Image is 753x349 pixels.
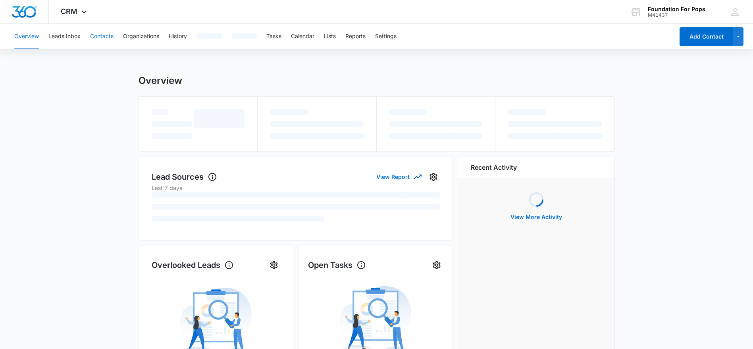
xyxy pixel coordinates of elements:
button: View Report [376,170,421,184]
button: Leads Inbox [48,24,81,49]
button: Tasks [266,24,281,49]
button: Lists [324,24,336,49]
button: Organizations [123,24,159,49]
button: Settings [427,171,440,183]
div: account name [648,6,705,12]
button: Settings [430,259,443,271]
p: Last 7 days [152,184,440,192]
button: Calendar [291,24,314,49]
button: Settings [268,259,280,271]
button: Settings [375,24,397,49]
button: Reports [345,24,366,49]
h1: Open Tasks [308,259,366,271]
span: CRM [61,7,77,16]
h1: Lead Sources [152,171,217,183]
button: History [169,24,187,49]
h6: Recent Activity [471,163,517,172]
button: Contacts [90,24,114,49]
button: Add Contact [680,27,733,46]
h1: Overview [139,75,182,87]
h1: Overlooked Leads [152,259,234,271]
div: account id [648,12,705,18]
button: View More Activity [503,207,570,227]
button: Overview [14,24,39,49]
